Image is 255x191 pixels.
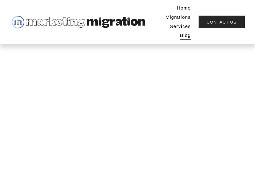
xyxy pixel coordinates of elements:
[10,14,146,30] img: Marketing Migration
[170,22,191,31] a: Services
[177,4,191,13] a: Home
[180,31,191,40] a: Blog
[199,16,245,29] a: Contact Us
[166,13,191,22] a: Migrations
